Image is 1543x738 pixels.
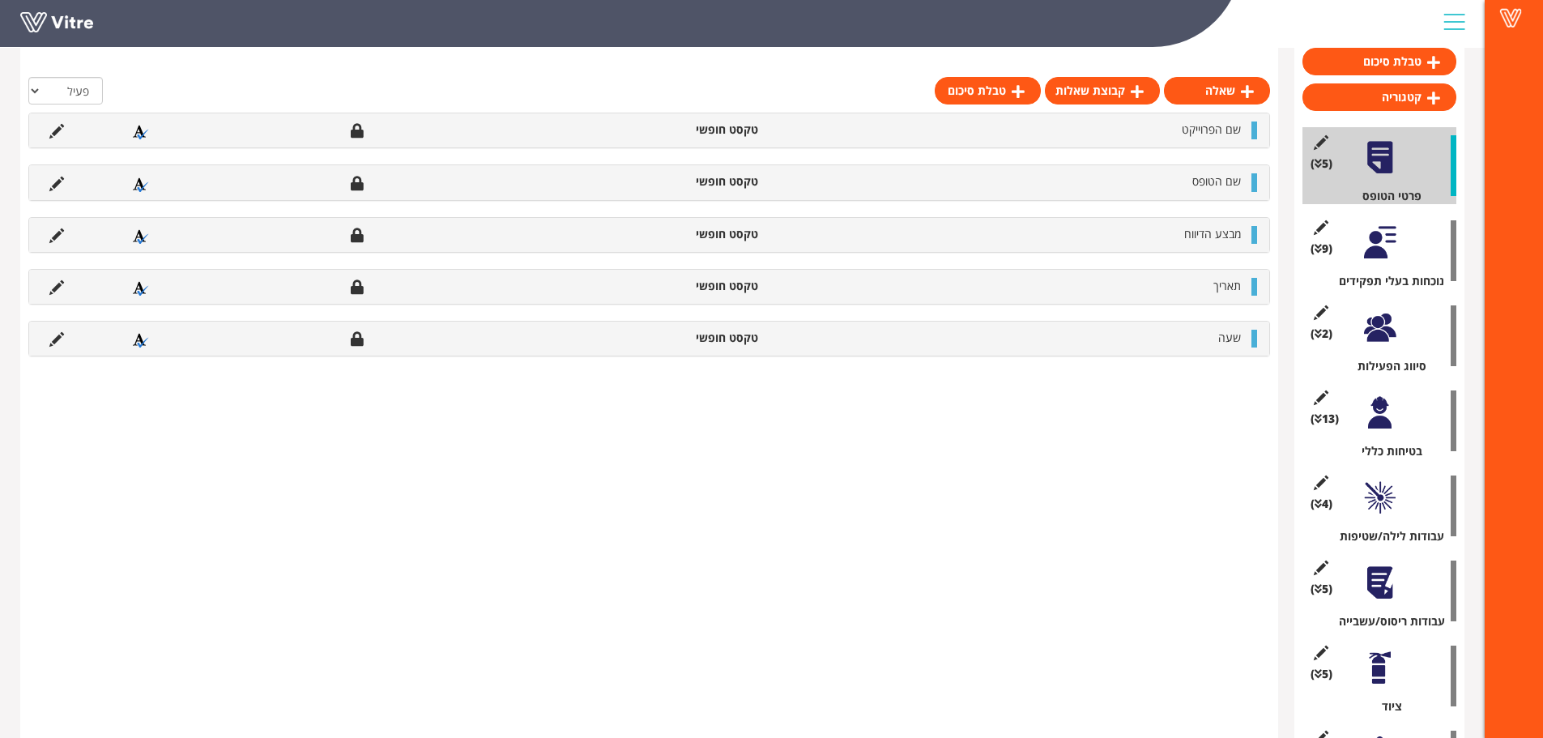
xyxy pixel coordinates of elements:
span: שם הטופס [1192,173,1241,189]
div: עבודות ריסוס/עשבייה [1315,613,1456,629]
a: טבלת סיכום [935,77,1041,105]
span: (9 ) [1311,241,1332,257]
div: ציוד [1315,698,1456,715]
li: טקסט חופשי [585,122,766,138]
div: נוכחות בעלי תפקידים [1315,273,1456,289]
div: בטיחות כללי [1315,443,1456,459]
li: טקסט חופשי [585,226,766,242]
span: שם הפרוייקט [1182,122,1241,137]
li: טקסט חופשי [585,173,766,190]
span: שעה [1218,330,1241,345]
div: פרטי הטופס [1315,188,1456,204]
li: טקסט חופשי [585,330,766,346]
a: קטגוריה [1302,83,1456,111]
div: עבודות לילה/שטיפות [1315,528,1456,544]
li: טקסט חופשי [585,278,766,294]
span: תאריך [1213,278,1241,293]
a: טבלת סיכום [1302,48,1456,75]
span: (5 ) [1311,156,1332,172]
div: סיווג הפעילות [1315,358,1456,374]
span: (13 ) [1311,411,1339,427]
span: (5 ) [1311,581,1332,597]
span: (4 ) [1311,496,1332,512]
span: מבצע הדיווח [1184,226,1241,241]
span: (2 ) [1311,326,1332,342]
a: קבוצת שאלות [1045,77,1160,105]
a: שאלה [1164,77,1270,105]
span: (5 ) [1311,666,1332,682]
